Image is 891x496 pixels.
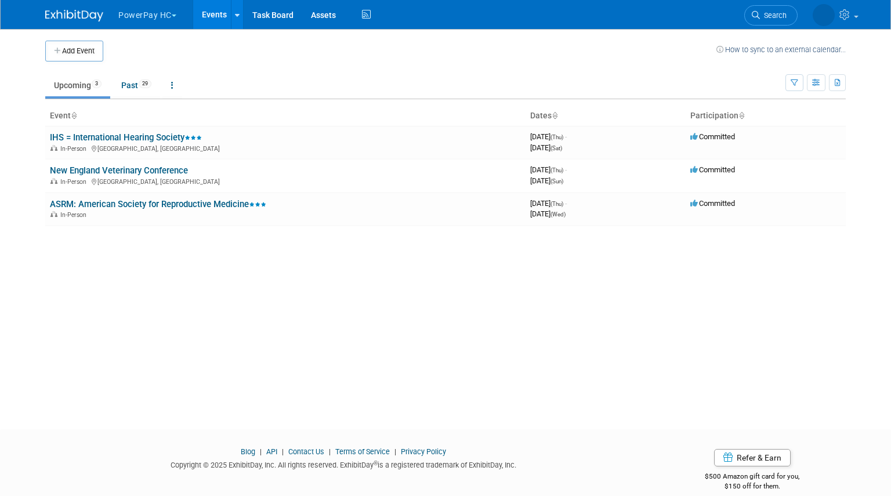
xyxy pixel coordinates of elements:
[552,111,557,120] a: Sort by Start Date
[565,199,567,208] span: -
[45,457,642,470] div: Copyright © 2025 ExhibitDay, Inc. All rights reserved. ExhibitDay is a registered trademark of Ex...
[392,447,399,456] span: |
[565,165,567,174] span: -
[45,74,110,96] a: Upcoming3
[550,134,563,140] span: (Thu)
[530,176,563,185] span: [DATE]
[266,447,277,456] a: API
[659,481,846,491] div: $150 off for them.
[550,178,563,184] span: (Sun)
[526,106,686,126] th: Dates
[50,145,57,151] img: In-Person Event
[326,447,334,456] span: |
[813,4,835,26] img: Lauren Cooperman
[690,199,735,208] span: Committed
[60,145,90,153] span: In-Person
[60,211,90,219] span: In-Person
[530,132,567,141] span: [DATE]
[50,178,57,184] img: In-Person Event
[530,209,566,218] span: [DATE]
[659,464,846,491] div: $500 Amazon gift card for you,
[760,11,787,20] span: Search
[241,447,255,456] a: Blog
[139,79,151,88] span: 29
[565,132,567,141] span: -
[401,447,446,456] a: Privacy Policy
[686,106,846,126] th: Participation
[71,111,77,120] a: Sort by Event Name
[50,211,57,217] img: In-Person Event
[714,449,791,466] a: Refer & Earn
[50,143,521,153] div: [GEOGRAPHIC_DATA], [GEOGRAPHIC_DATA]
[45,41,103,61] button: Add Event
[530,165,567,174] span: [DATE]
[550,167,563,173] span: (Thu)
[50,132,202,143] a: IHS = International Hearing Society
[374,460,378,466] sup: ®
[279,447,287,456] span: |
[45,106,526,126] th: Event
[690,132,735,141] span: Committed
[50,165,188,176] a: New England Veterinary Conference
[530,143,562,152] span: [DATE]
[335,447,390,456] a: Terms of Service
[716,45,846,54] a: How to sync to an external calendar...
[50,199,266,209] a: ASRM: American Society for Reproductive Medicine
[738,111,744,120] a: Sort by Participation Type
[257,447,265,456] span: |
[288,447,324,456] a: Contact Us
[92,79,102,88] span: 3
[530,199,567,208] span: [DATE]
[550,211,566,218] span: (Wed)
[550,201,563,207] span: (Thu)
[50,176,521,186] div: [GEOGRAPHIC_DATA], [GEOGRAPHIC_DATA]
[550,145,562,151] span: (Sat)
[113,74,160,96] a: Past29
[45,10,103,21] img: ExhibitDay
[60,178,90,186] span: In-Person
[744,5,798,26] a: Search
[690,165,735,174] span: Committed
